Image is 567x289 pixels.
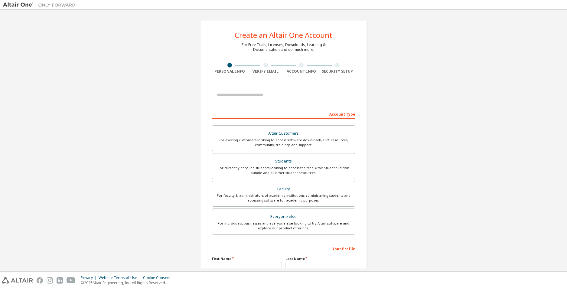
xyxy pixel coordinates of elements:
label: First Name [212,256,282,261]
div: Create an Altair One Account [235,31,332,39]
div: Students [216,157,351,166]
div: Website Terms of Use [99,275,143,280]
div: For existing customers looking to access software downloads, HPC resources, community, trainings ... [216,138,351,147]
div: Altair Customers [216,129,351,138]
div: For Free Trials, Licenses, Downloads, Learning & Documentation and so much more. [242,42,326,52]
div: Privacy [81,275,99,280]
p: © 2025 Altair Engineering, Inc. All Rights Reserved. [81,280,174,285]
div: Security Setup [319,69,355,74]
img: instagram.svg [47,277,53,284]
div: For individuals, businesses and everyone else looking to try Altair software and explore our prod... [216,221,351,231]
div: Faculty [216,185,351,193]
div: Verify Email [248,69,284,74]
img: linkedin.svg [57,277,63,284]
div: Account Type [212,109,355,119]
img: Altair One [3,2,79,8]
div: Personal Info [212,69,248,74]
div: Cookie Consent [143,275,174,280]
img: altair_logo.svg [2,277,33,284]
div: For faculty & administrators of academic institutions administering students and accessing softwa... [216,193,351,203]
img: youtube.svg [67,277,75,284]
img: facebook.svg [37,277,43,284]
div: Account Info [284,69,320,74]
label: Last Name [285,256,355,261]
div: Everyone else [216,212,351,221]
div: Your Profile [212,244,355,253]
div: For currently enrolled students looking to access the free Altair Student Edition bundle and all ... [216,166,351,175]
